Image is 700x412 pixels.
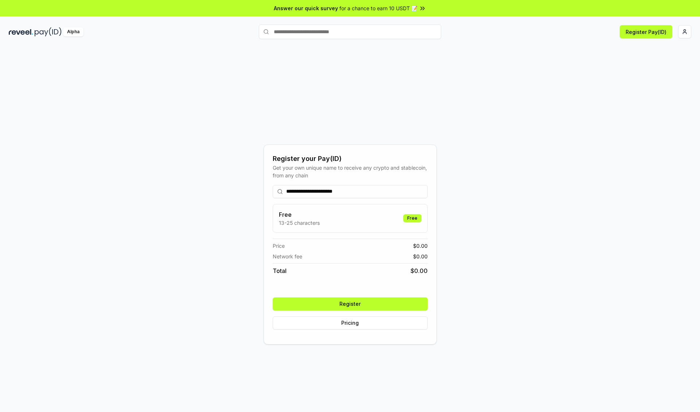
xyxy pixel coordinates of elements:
[273,154,428,164] div: Register your Pay(ID)
[35,27,62,36] img: pay_id
[63,27,83,36] div: Alpha
[273,164,428,179] div: Get your own unique name to receive any crypto and stablecoin, from any chain
[279,210,320,219] h3: Free
[403,214,421,222] div: Free
[273,253,302,260] span: Network fee
[274,4,338,12] span: Answer our quick survey
[9,27,33,36] img: reveel_dark
[273,297,428,311] button: Register
[413,253,428,260] span: $ 0.00
[279,219,320,227] p: 13-25 characters
[273,316,428,330] button: Pricing
[339,4,417,12] span: for a chance to earn 10 USDT 📝
[273,242,285,250] span: Price
[620,25,672,38] button: Register Pay(ID)
[273,266,287,275] span: Total
[413,242,428,250] span: $ 0.00
[411,266,428,275] span: $ 0.00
